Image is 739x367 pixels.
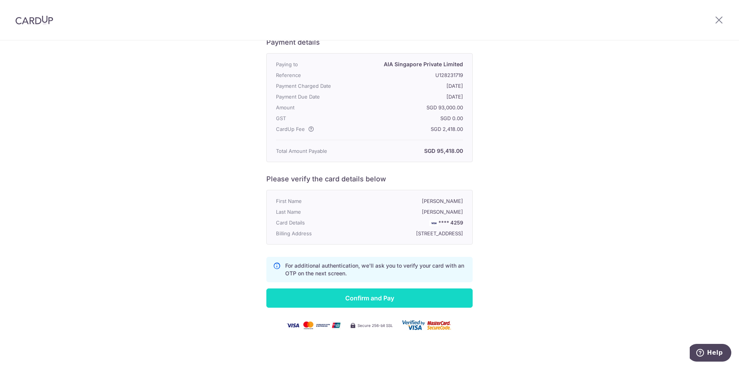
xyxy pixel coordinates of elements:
[276,92,351,101] p: Payment Due Date
[276,146,351,156] p: Total Amount Payable
[351,92,463,101] p: [DATE]
[285,262,466,277] p: For additional authentication, we'll ask you to verify your card with an OTP on the next screen.
[276,229,351,238] p: Billing Address
[276,70,351,80] p: Reference
[351,124,463,134] p: SGD 2,418.00
[351,207,463,216] p: [PERSON_NAME]
[15,15,53,25] img: CardUp
[690,344,731,363] iframe: Opens a widget where you can find more information
[351,196,463,206] p: [PERSON_NAME]
[358,322,393,328] span: Secure 256-bit SSL
[287,321,341,330] img: visa-mc-amex-unionpay-34850ac9868a6d5de2caf4e02a0bbe60382aa94c6170d4c8a8a06feceedd426a.png
[276,81,351,90] p: Payment Charged Date
[276,196,351,206] p: First Name
[351,103,463,112] p: SGD 93,000.00
[276,103,351,112] p: Amount
[276,207,351,216] p: Last Name
[276,124,305,134] span: CardUp Fee
[402,320,452,331] img: user_card-c562eb6b5b8b8ec84dccdc07e9bd522830960ef8db174c7131827c7f1303a312.png
[266,38,473,47] h6: Payment details
[351,70,463,80] p: U128231719
[351,146,463,156] p: SGD 95,418.00
[429,220,438,226] img: VISA
[351,60,463,69] p: AIA Singapore Private Limited
[276,218,351,227] p: Card Details
[276,114,351,123] p: GST
[351,81,463,90] p: [DATE]
[266,174,473,184] h6: Please verify the card details below
[266,288,473,308] input: Confirm and Pay
[351,229,463,238] p: [STREET_ADDRESS]
[276,60,351,69] p: Paying to
[351,114,463,123] p: SGD 0.00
